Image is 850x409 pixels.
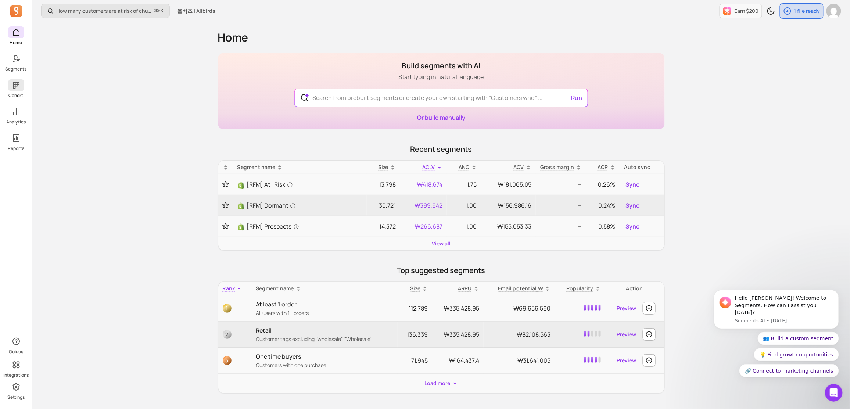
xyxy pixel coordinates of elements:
[9,93,24,98] p: Cohort
[41,4,170,18] button: How many customers are at risk of churning?⌘+K
[826,4,841,18] img: avatar
[432,240,451,247] a: View all
[223,285,235,292] span: Rank
[444,304,479,312] span: ₩335,428.95
[405,222,442,231] p: ₩266,687
[223,304,232,313] span: 1
[517,356,550,365] span: ₩31,641,005
[703,241,850,389] iframe: Intercom notifications message
[237,202,245,210] img: Shopify
[237,164,362,171] div: Segment name
[598,164,608,171] p: ACR
[610,285,660,292] div: Action
[247,222,299,231] span: [RFM] Prospects
[498,285,544,292] p: Email potential ₩
[513,304,550,312] span: ₩69,656,560
[410,285,420,292] span: Size
[256,285,393,292] div: Segment name
[540,201,582,210] p: --
[247,180,293,189] span: [RFM] At_Risk
[626,222,640,231] span: Sync
[161,8,164,14] kbd: K
[626,180,640,189] span: Sync
[6,119,26,125] p: Analytics
[449,356,479,365] span: ₩164,437.4
[223,202,229,209] button: Toggle favorite
[513,164,524,171] p: AOV
[409,304,428,312] span: 112,789
[10,40,22,46] p: Home
[237,180,362,189] a: Shopify[RFM] At_Risk
[399,61,484,71] h1: Build segments with AI
[223,356,232,365] span: 3
[6,66,27,72] p: Segments
[720,4,762,18] button: Earn $200
[154,7,158,16] kbd: ⌘
[451,201,477,210] p: 1.00
[371,201,396,210] p: 30,721
[422,164,435,171] span: ACLV
[237,223,245,231] img: Shopify
[417,114,465,122] a: Or build manually
[794,7,820,15] p: 1 file ready
[624,164,660,171] div: Auto sync
[591,180,616,189] p: 0.26%
[247,201,296,210] span: [RFM] Dormant
[256,309,393,317] p: All users with 1+ orders
[444,330,479,338] span: ₩335,428.95
[614,354,639,367] a: Preview
[540,180,582,189] p: --
[540,164,574,171] p: Gross margin
[458,285,472,292] p: ARPU
[237,201,362,210] a: Shopify[RFM] Dormant
[218,31,665,44] h1: Home
[591,201,616,210] p: 0.24%
[614,302,639,315] a: Preview
[780,3,824,19] button: 1 file ready
[154,7,164,15] span: +
[256,336,393,343] p: Customer tags excluding "wholesale", "Wholesale"
[371,222,396,231] p: 14,372
[8,146,24,151] p: Reports
[223,181,229,188] button: Toggle favorite
[56,7,151,15] p: How many customers are at risk of churning?
[306,89,576,107] input: Search from prebuilt segments or create your own starting with “Customers who” ...
[764,4,778,18] button: Toggle dark mode
[407,330,428,338] span: 136,339
[399,72,484,81] p: Start typing in natural language
[237,182,245,189] img: Shopify
[256,352,393,361] p: One time buyers
[486,201,532,210] p: ₩156,986.16
[614,328,639,341] a: Preview
[7,394,25,400] p: Settings
[405,201,442,210] p: ₩399,642
[591,222,616,231] p: 0.58%
[486,180,532,189] p: ₩181,065.05
[3,372,29,378] p: Integrations
[405,180,442,189] p: ₩418,674
[569,90,585,105] button: Run
[411,356,428,365] span: 71,945
[223,330,232,339] span: 2
[371,180,396,189] p: 13,798
[486,222,532,231] p: ₩155,053.33
[459,164,470,171] span: ANO
[624,200,641,211] button: Sync
[256,300,393,309] p: At least 1 order
[9,349,23,355] p: Guides
[567,285,593,292] p: Popularity
[218,144,665,154] p: Recent segments
[825,384,843,402] iframe: Intercom live chat
[624,220,641,232] button: Sync
[173,4,220,18] button: 올버즈 | Allbirds
[735,7,759,15] p: Earn $200
[626,201,640,210] span: Sync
